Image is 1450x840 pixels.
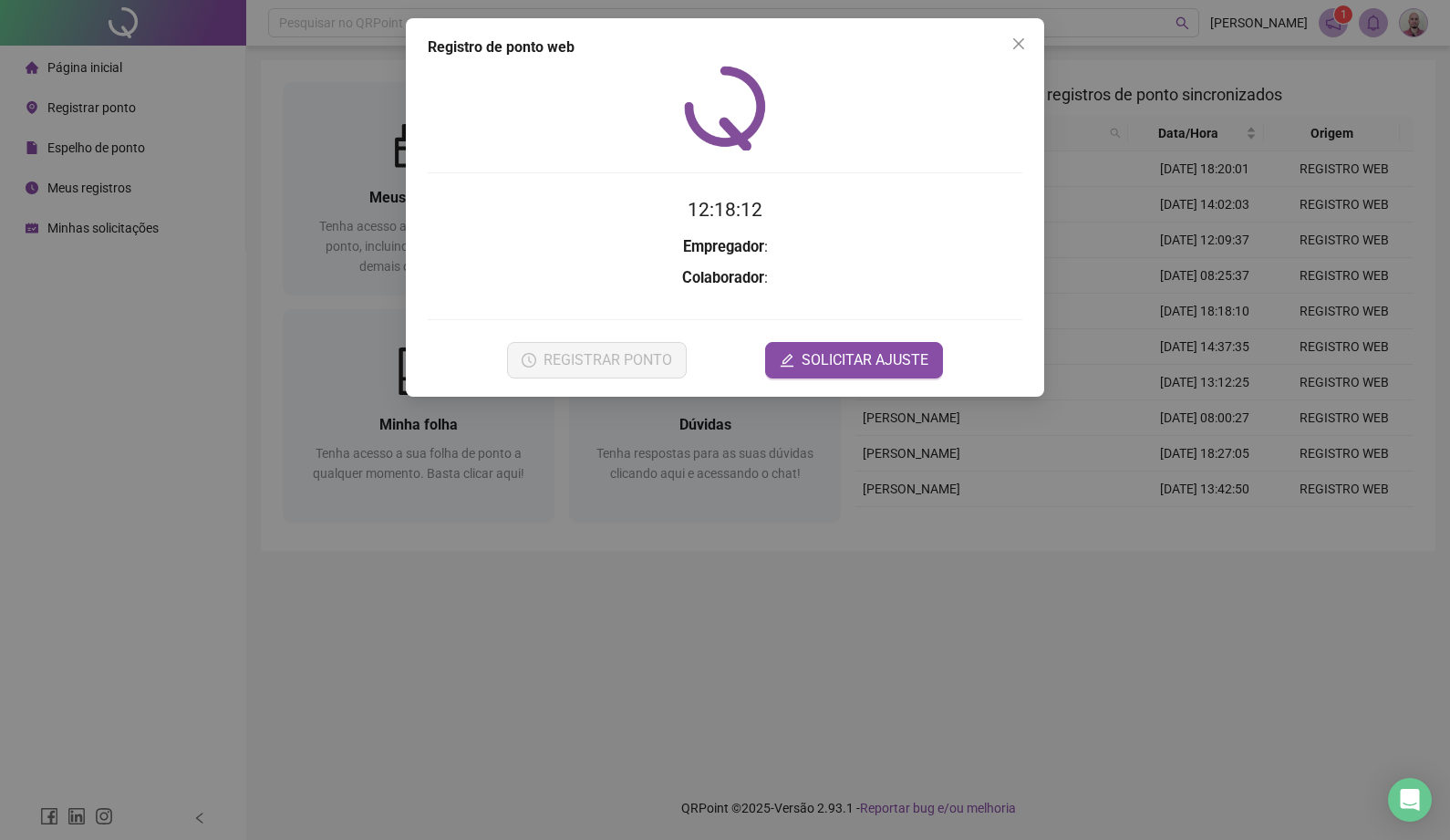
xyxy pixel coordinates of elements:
[428,235,1022,259] h3: :
[802,349,928,371] span: SOLICITAR AJUSTE
[428,266,1022,290] h3: :
[683,238,764,255] strong: Empregador
[684,66,766,150] img: QRPoint
[1388,778,1432,822] div: Open Intercom Messenger
[765,342,943,379] button: editSOLICITAR AJUSTE
[682,269,764,286] strong: Colaborador
[688,199,762,221] time: 12:18:12
[428,36,1022,58] div: Registro de ponto web
[1011,36,1026,51] span: close
[780,353,794,368] span: edit
[507,342,687,379] button: REGISTRAR PONTO
[1004,29,1033,58] button: Close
